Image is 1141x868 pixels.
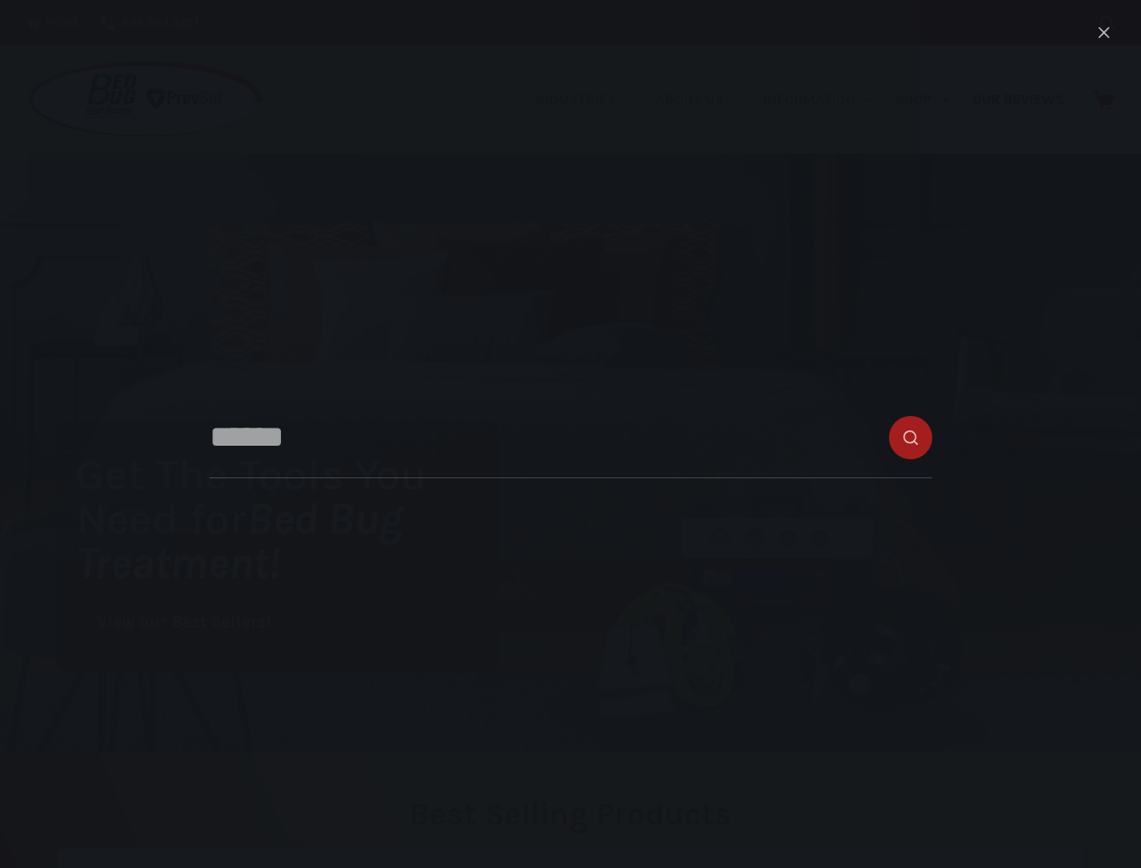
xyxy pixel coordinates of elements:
[14,7,69,61] button: Open LiveChat chat widget
[1100,16,1114,30] button: Search
[960,45,1075,154] a: Our Reviews
[57,798,1084,830] h2: Best Selling Products
[644,45,752,154] a: About Us
[76,452,497,585] h1: Get The Tools You Need for
[884,45,960,154] a: Shop
[98,614,271,631] span: View our Best Sellers!
[27,60,264,140] img: Prevsol/Bed Bug Heat Doctor
[524,45,1075,154] nav: Primary
[76,493,403,589] i: Bed Bug Treatment!
[524,45,644,154] a: Industries
[76,603,293,642] a: View our Best Sellers!
[753,45,884,154] a: Information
